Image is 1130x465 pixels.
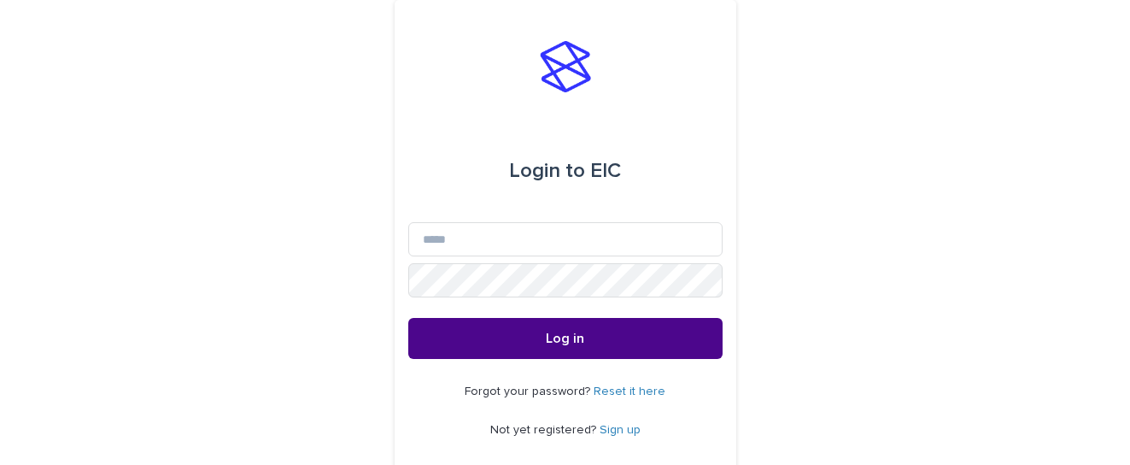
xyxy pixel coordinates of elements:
button: Log in [408,318,723,359]
span: Not yet registered? [490,424,600,436]
a: Reset it here [594,386,665,397]
a: Sign up [600,424,641,436]
span: Log in [546,332,584,345]
div: EIC [509,147,621,195]
img: stacker-logo-s-only.png [540,41,591,92]
span: Login to [509,161,585,181]
span: Forgot your password? [465,386,594,397]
